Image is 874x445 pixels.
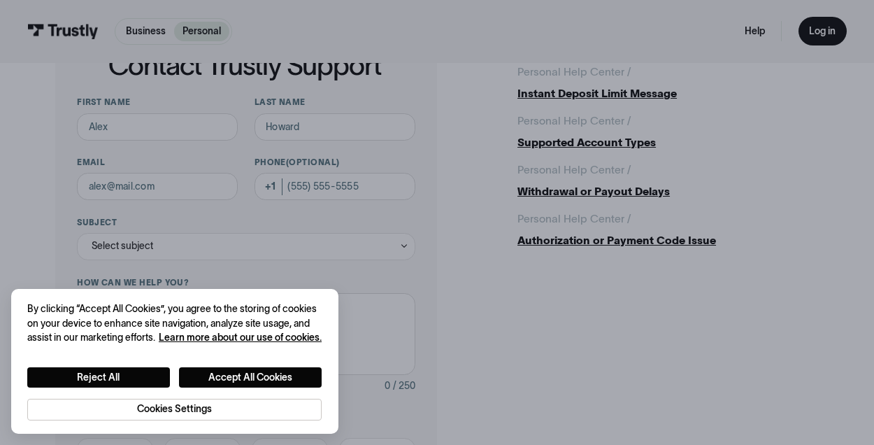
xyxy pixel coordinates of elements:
[27,367,170,388] button: Reject All
[27,399,322,421] button: Cookies Settings
[27,302,322,345] div: By clicking “Accept All Cookies”, you agree to the storing of cookies on your device to enhance s...
[179,367,322,388] button: Accept All Cookies
[159,332,322,343] a: More information about your privacy, opens in a new tab
[11,289,338,435] div: Cookie banner
[27,302,322,421] div: Privacy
